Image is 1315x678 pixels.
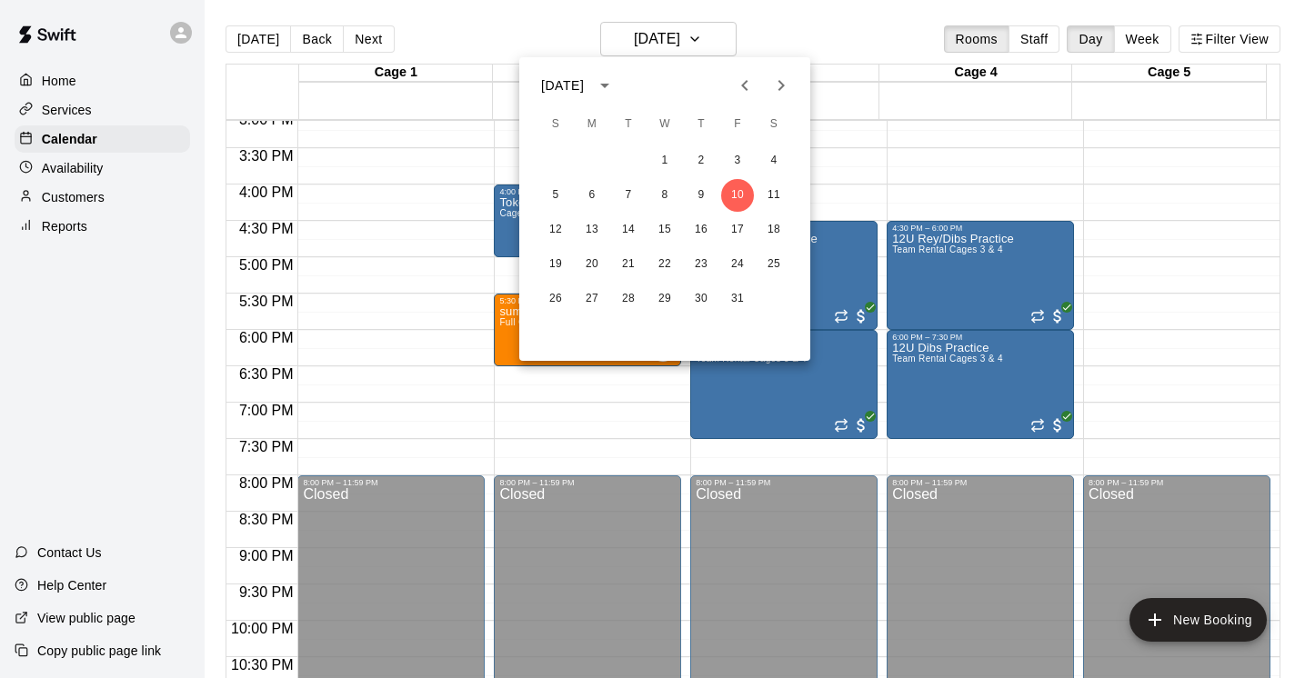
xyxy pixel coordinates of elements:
button: 29 [648,283,681,315]
button: 11 [758,179,790,212]
button: 22 [648,248,681,281]
button: Previous month [727,67,763,104]
button: 20 [576,248,608,281]
button: 25 [758,248,790,281]
button: 15 [648,214,681,246]
span: Tuesday [612,106,645,143]
span: Monday [576,106,608,143]
button: 16 [685,214,718,246]
button: 12 [539,214,572,246]
button: 1 [648,145,681,177]
button: 6 [576,179,608,212]
button: Next month [763,67,799,104]
button: 28 [612,283,645,315]
button: 21 [612,248,645,281]
button: 27 [576,283,608,315]
button: calendar view is open, switch to year view [589,70,620,101]
button: 9 [685,179,718,212]
button: 3 [721,145,754,177]
button: 19 [539,248,572,281]
button: 26 [539,283,572,315]
button: 13 [576,214,608,246]
button: 10 [721,179,754,212]
button: 30 [685,283,718,315]
span: Friday [721,106,754,143]
button: 23 [685,248,718,281]
span: Saturday [758,106,790,143]
button: 18 [758,214,790,246]
button: 24 [721,248,754,281]
span: Thursday [685,106,718,143]
button: 14 [612,214,645,246]
button: 8 [648,179,681,212]
button: 4 [758,145,790,177]
span: Sunday [539,106,572,143]
button: 7 [612,179,645,212]
span: Wednesday [648,106,681,143]
button: 5 [539,179,572,212]
button: 17 [721,214,754,246]
button: 31 [721,283,754,315]
button: 2 [685,145,718,177]
div: [DATE] [541,76,584,95]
